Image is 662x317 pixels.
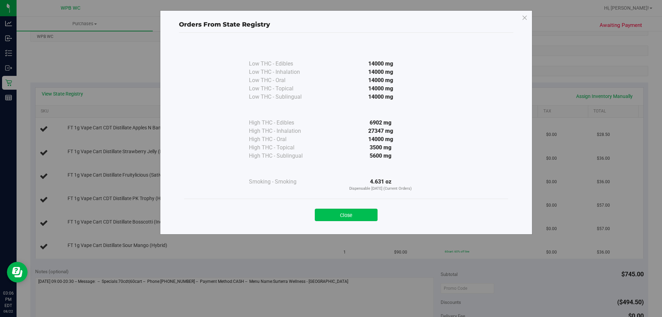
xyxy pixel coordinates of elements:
iframe: Resource center [7,262,28,283]
p: Dispensable [DATE] (Current Orders) [318,186,443,192]
button: Close [315,209,378,221]
div: Low THC - Oral [249,76,318,85]
div: 3500 mg [318,143,443,152]
div: 14000 mg [318,135,443,143]
span: Orders From State Registry [179,21,270,28]
div: Low THC - Edibles [249,60,318,68]
div: High THC - Sublingual [249,152,318,160]
div: High THC - Topical [249,143,318,152]
div: 4.631 oz [318,178,443,192]
div: Smoking - Smoking [249,178,318,186]
div: 6902 mg [318,119,443,127]
div: 14000 mg [318,93,443,101]
div: Low THC - Inhalation [249,68,318,76]
div: 5600 mg [318,152,443,160]
div: 14000 mg [318,76,443,85]
div: High THC - Oral [249,135,318,143]
div: 27347 mg [318,127,443,135]
div: 14000 mg [318,85,443,93]
div: Low THC - Sublingual [249,93,318,101]
div: Low THC - Topical [249,85,318,93]
div: High THC - Edibles [249,119,318,127]
div: 14000 mg [318,68,443,76]
div: High THC - Inhalation [249,127,318,135]
div: 14000 mg [318,60,443,68]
